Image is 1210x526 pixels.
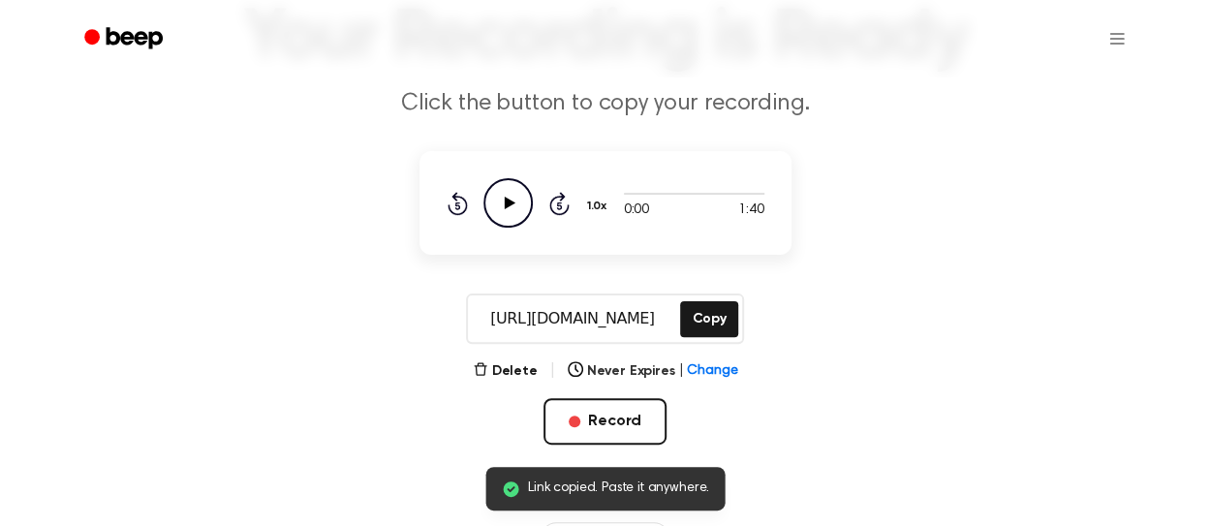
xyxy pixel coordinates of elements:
[568,361,738,382] button: Never Expires|Change
[473,361,538,382] button: Delete
[678,361,683,382] span: |
[624,201,649,221] span: 0:00
[528,479,709,499] span: Link copied. Paste it anywhere.
[680,301,737,337] button: Copy
[233,88,977,120] p: Click the button to copy your recording.
[585,190,614,223] button: 1.0x
[1094,15,1140,62] button: Open menu
[549,359,556,383] span: |
[738,201,763,221] span: 1:40
[687,361,737,382] span: Change
[543,398,667,445] button: Record
[71,20,180,58] a: Beep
